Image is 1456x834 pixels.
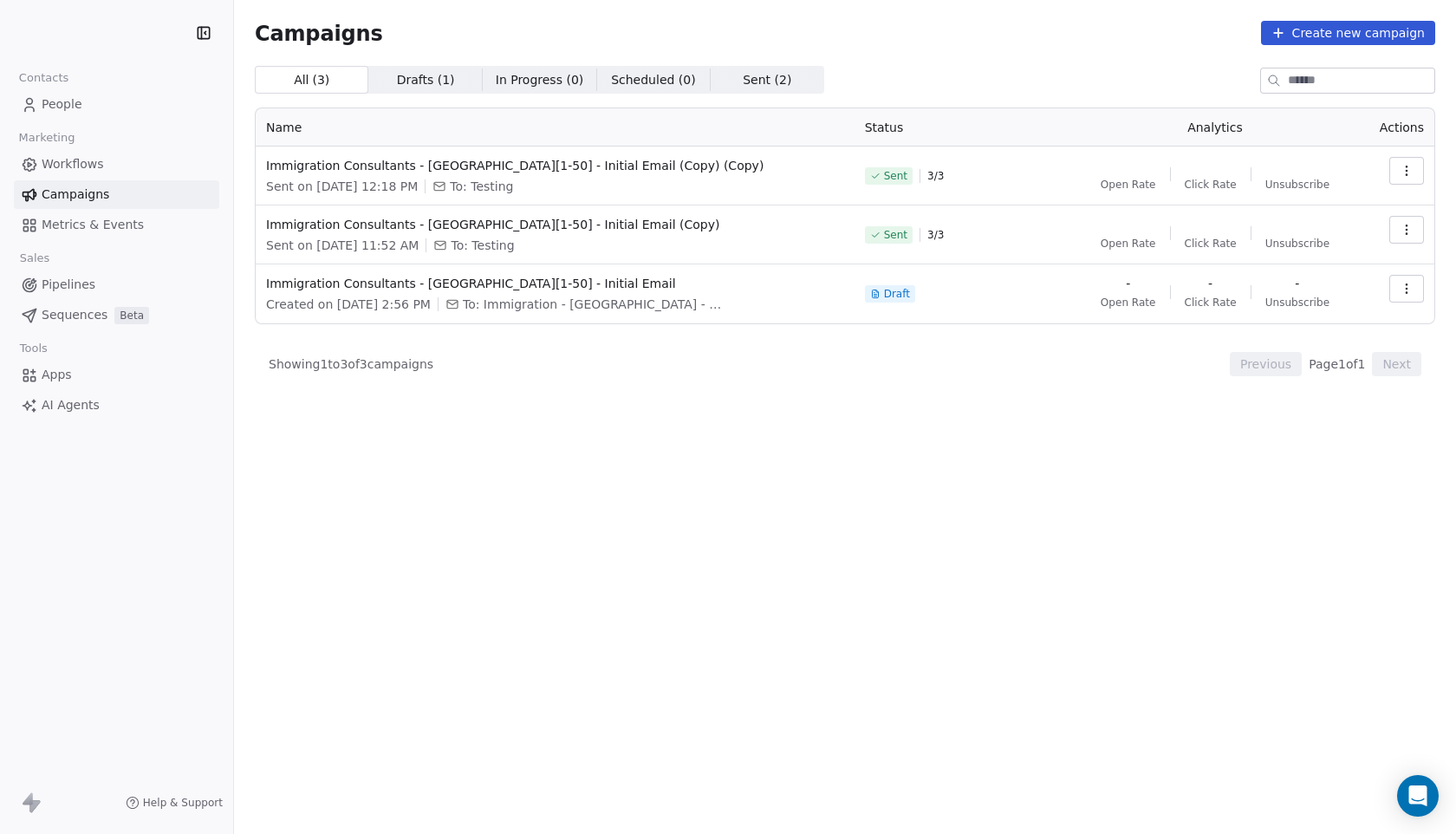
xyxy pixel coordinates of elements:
[1295,275,1299,292] span: -
[927,169,944,183] span: 3 / 3
[1185,237,1237,251] span: Click Rate
[12,245,57,271] span: Sales
[255,21,383,45] span: Campaigns
[496,71,584,89] span: In Progress ( 0 )
[1126,275,1130,292] span: -
[14,391,219,420] a: AI Agents
[1208,275,1212,292] span: -
[11,125,82,151] span: Marketing
[611,71,696,89] span: Scheduled ( 0 )
[884,287,910,301] span: Draft
[1185,296,1237,309] span: Click Rate
[14,180,219,209] a: Campaigns
[884,228,907,242] span: Sent
[451,237,514,254] span: To: Testing
[266,157,844,174] span: Immigration Consultants - [GEOGRAPHIC_DATA][1-50] - Initial Email (Copy) (Copy)
[126,796,223,810] a: Help & Support
[463,296,723,313] span: To: Immigration - UK - Segment 1
[14,150,219,179] a: Workflows
[1101,296,1156,309] span: Open Rate
[266,178,418,195] span: Sent on [DATE] 12:18 PM
[1185,178,1237,192] span: Click Rate
[1397,775,1439,817] div: Open Intercom Messenger
[42,95,82,114] span: People
[12,336,55,362] span: Tools
[1359,108,1434,147] th: Actions
[42,366,72,384] span: Apps
[11,65,76,91] span: Contacts
[42,216,144,234] span: Metrics & Events
[143,796,223,810] span: Help & Support
[1265,237,1329,251] span: Unsubscribe
[1372,352,1421,376] button: Next
[256,108,855,147] th: Name
[855,108,1071,147] th: Status
[42,186,109,204] span: Campaigns
[266,237,419,254] span: Sent on [DATE] 11:52 AM
[1265,296,1329,309] span: Unsubscribe
[1071,108,1360,147] th: Analytics
[266,296,431,313] span: Created on [DATE] 2:56 PM
[42,396,100,414] span: AI Agents
[266,275,844,292] span: Immigration Consultants - [GEOGRAPHIC_DATA][1-50] - Initial Email
[42,276,95,294] span: Pipelines
[14,301,219,329] a: SequencesBeta
[450,178,513,195] span: To: Testing
[14,211,219,239] a: Metrics & Events
[1101,178,1156,192] span: Open Rate
[114,307,149,324] span: Beta
[42,155,104,173] span: Workflows
[14,90,219,119] a: People
[1101,237,1156,251] span: Open Rate
[1309,355,1365,373] span: Page 1 of 1
[1261,21,1435,45] button: Create new campaign
[1265,178,1329,192] span: Unsubscribe
[1230,352,1302,376] button: Previous
[269,355,433,373] span: Showing 1 to 3 of 3 campaigns
[14,361,219,389] a: Apps
[14,270,219,299] a: Pipelines
[397,71,455,89] span: Drafts ( 1 )
[743,71,791,89] span: Sent ( 2 )
[884,169,907,183] span: Sent
[42,306,107,324] span: Sequences
[266,216,844,233] span: Immigration Consultants - [GEOGRAPHIC_DATA][1-50] - Initial Email (Copy)
[927,228,944,242] span: 3 / 3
